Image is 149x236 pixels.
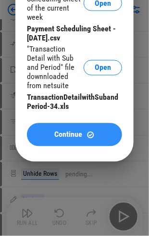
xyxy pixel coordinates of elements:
[84,60,122,76] button: Open
[27,45,84,91] div: "Transaction Detail with Sub and Period" file downnloaded from netsuite
[27,24,122,42] div: Payment Scheduling Sheet - [DATE].csv
[95,64,111,72] span: Open
[27,93,122,111] div: TransactionDetailwithSubandPeriod-34.xls
[55,131,83,139] span: Continue
[87,131,95,139] img: Continue
[27,123,122,146] button: ContinueContinue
